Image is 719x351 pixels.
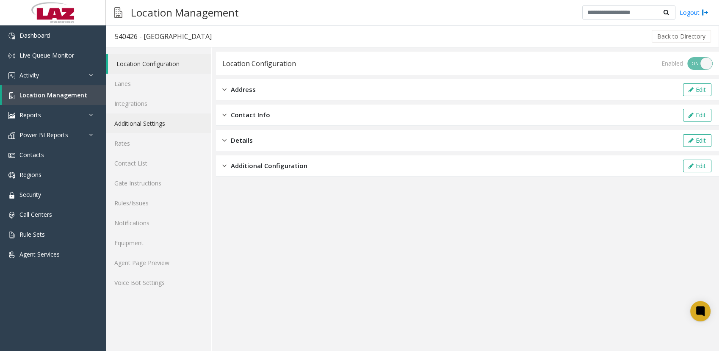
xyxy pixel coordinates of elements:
[8,252,15,258] img: 'icon'
[106,233,211,253] a: Equipment
[19,71,39,79] span: Activity
[661,59,683,68] div: Enabled
[106,193,211,213] a: Rules/Issues
[106,133,211,153] a: Rates
[652,30,711,43] button: Back to Directory
[222,85,227,94] img: closed
[8,132,15,139] img: 'icon'
[8,212,15,218] img: 'icon'
[106,173,211,193] a: Gate Instructions
[19,31,50,39] span: Dashboard
[19,51,74,59] span: Live Queue Monitor
[8,72,15,79] img: 'icon'
[106,74,211,94] a: Lanes
[19,210,52,218] span: Call Centers
[19,171,41,179] span: Regions
[8,112,15,119] img: 'icon'
[231,110,270,120] span: Contact Info
[106,94,211,113] a: Integrations
[683,109,711,122] button: Edit
[115,31,212,42] div: 540426 - [GEOGRAPHIC_DATA]
[19,131,68,139] span: Power BI Reports
[8,172,15,179] img: 'icon'
[108,54,211,74] a: Location Configuration
[19,250,60,258] span: Agent Services
[222,135,227,145] img: closed
[106,213,211,233] a: Notifications
[231,85,256,94] span: Address
[127,2,243,23] h3: Location Management
[114,2,122,23] img: pageIcon
[19,91,87,99] span: Location Management
[2,85,106,105] a: Location Management
[8,53,15,59] img: 'icon'
[222,110,227,120] img: closed
[106,253,211,273] a: Agent Page Preview
[8,232,15,238] img: 'icon'
[19,111,41,119] span: Reports
[683,160,711,172] button: Edit
[8,33,15,39] img: 'icon'
[8,152,15,159] img: 'icon'
[683,134,711,147] button: Edit
[8,192,15,199] img: 'icon'
[19,151,44,159] span: Contacts
[222,161,227,171] img: closed
[19,191,41,199] span: Security
[702,8,708,17] img: logout
[683,83,711,96] button: Edit
[8,92,15,99] img: 'icon'
[680,8,708,17] a: Logout
[231,161,307,171] span: Additional Configuration
[106,273,211,293] a: Voice Bot Settings
[106,153,211,173] a: Contact List
[106,113,211,133] a: Additional Settings
[19,230,45,238] span: Rule Sets
[231,135,253,145] span: Details
[222,58,296,69] div: Location Configuration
